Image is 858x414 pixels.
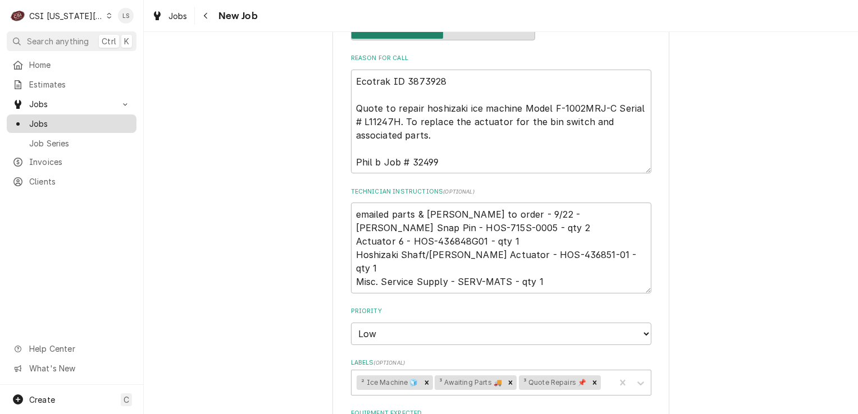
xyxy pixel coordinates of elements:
[7,75,136,94] a: Estimates
[351,54,651,173] div: Reason For Call
[421,375,433,390] div: Remove ² Ice Machine 🧊
[29,156,131,168] span: Invoices
[351,203,651,293] textarea: emailed parts & [PERSON_NAME] to order - 9/22 - [PERSON_NAME] Snap Pin - HOS-715S-0005 - qty 2 Ac...
[351,358,651,395] div: Labels
[351,358,651,367] label: Labels
[351,307,651,316] label: Priority
[29,395,55,404] span: Create
[519,375,589,390] div: ³ Quote Repairs 📌
[373,360,405,366] span: ( optional )
[29,137,131,149] span: Job Series
[7,31,136,51] button: Search anythingCtrlK
[7,95,136,113] a: Go to Jobs
[351,70,651,174] textarea: Ecotrak ID 3873928 Quote to repair hoshizaki ice machine Model F-1002MRJ-C Serial # L11247H. To r...
[27,35,89,47] span: Search anything
[197,7,215,25] button: Navigate back
[29,98,114,110] span: Jobs
[168,10,188,22] span: Jobs
[215,8,258,24] span: New Job
[351,307,651,344] div: Priority
[29,59,131,71] span: Home
[10,8,26,24] div: C
[7,339,136,358] a: Go to Help Center
[7,172,136,191] a: Clients
[7,359,136,378] a: Go to What's New
[102,35,116,47] span: Ctrl
[351,187,651,293] div: Technician Instructions
[29,176,131,187] span: Clients
[351,54,651,63] label: Reason For Call
[29,79,131,90] span: Estimates
[118,8,134,24] div: LS
[7,153,136,171] a: Invoices
[443,188,474,195] span: ( optional )
[118,8,134,24] div: Lindsay Stover's Avatar
[504,375,517,390] div: Remove ³ Awaiting Parts 🚚
[29,362,130,374] span: What's New
[29,118,131,130] span: Jobs
[10,8,26,24] div: CSI Kansas City's Avatar
[7,134,136,153] a: Job Series
[29,10,103,22] div: CSI [US_STATE][GEOGRAPHIC_DATA]
[147,7,192,25] a: Jobs
[124,394,129,406] span: C
[7,56,136,74] a: Home
[7,114,136,133] a: Jobs
[357,375,420,390] div: ² Ice Machine 🧊
[29,343,130,355] span: Help Center
[124,35,129,47] span: K
[588,375,601,390] div: Remove ³ Quote Repairs 📌
[351,187,651,196] label: Technician Instructions
[435,375,504,390] div: ³ Awaiting Parts 🚚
